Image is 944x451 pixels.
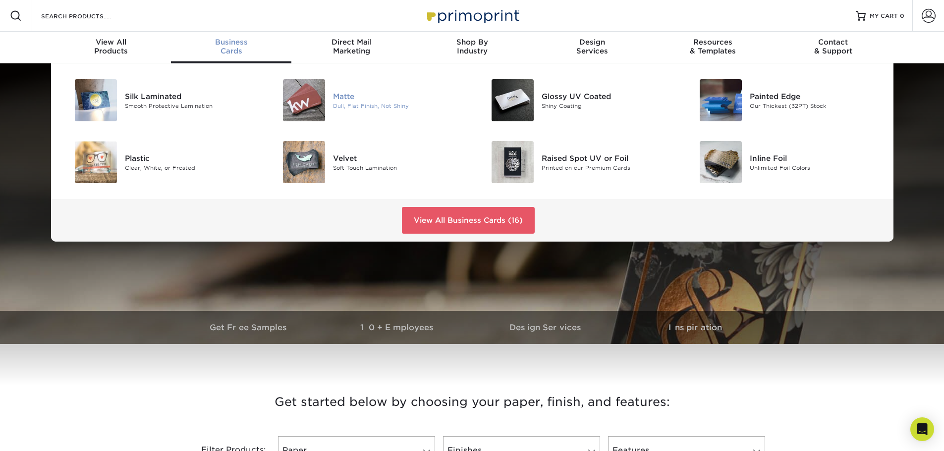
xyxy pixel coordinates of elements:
div: Dull, Flat Finish, Not Shiny [333,101,464,110]
div: Painted Edge [750,91,881,101]
span: Contact [773,38,893,47]
div: Unlimited Foil Colors [750,163,881,172]
a: BusinessCards [171,32,291,63]
div: Plastic [125,152,256,163]
div: Shiny Coating [542,101,673,110]
img: Primoprint [423,5,522,26]
div: Products [51,38,171,55]
a: Shop ByIndustry [412,32,532,63]
h3: Get started below by choosing your paper, finish, and features: [182,380,762,424]
div: Services [532,38,653,55]
span: Shop By [412,38,532,47]
div: Smooth Protective Lamination [125,101,256,110]
a: Inline Foil Business Cards Inline Foil Unlimited Foil Colors [688,137,882,187]
span: Resources [653,38,773,47]
div: Velvet [333,152,464,163]
img: Painted Edge Business Cards [700,79,742,121]
a: Resources& Templates [653,32,773,63]
div: Raised Spot UV or Foil [542,152,673,163]
img: Matte Business Cards [283,79,325,121]
span: MY CART [870,12,898,20]
div: Our Thickest (32PT) Stock [750,101,881,110]
span: Design [532,38,653,47]
div: Cards [171,38,291,55]
a: Direct MailMarketing [291,32,412,63]
a: Velvet Business Cards Velvet Soft Touch Lamination [271,137,465,187]
img: Velvet Business Cards [283,141,325,183]
a: Glossy UV Coated Business Cards Glossy UV Coated Shiny Coating [480,75,673,125]
a: DesignServices [532,32,653,63]
a: Painted Edge Business Cards Painted Edge Our Thickest (32PT) Stock [688,75,882,125]
a: Matte Business Cards Matte Dull, Flat Finish, Not Shiny [271,75,465,125]
a: Raised Spot UV or Foil Business Cards Raised Spot UV or Foil Printed on our Premium Cards [480,137,673,187]
a: Contact& Support [773,32,893,63]
div: Soft Touch Lamination [333,163,464,172]
img: Inline Foil Business Cards [700,141,742,183]
div: & Templates [653,38,773,55]
div: Marketing [291,38,412,55]
div: & Support [773,38,893,55]
span: Direct Mail [291,38,412,47]
span: 0 [900,12,904,19]
div: Glossy UV Coated [542,91,673,101]
a: Plastic Business Cards Plastic Clear, White, or Frosted [63,137,257,187]
div: Matte [333,91,464,101]
div: Inline Foil [750,152,881,163]
div: Printed on our Premium Cards [542,163,673,172]
div: Clear, White, or Frosted [125,163,256,172]
a: View AllProducts [51,32,171,63]
a: Silk Laminated Business Cards Silk Laminated Smooth Protective Lamination [63,75,257,125]
span: View All [51,38,171,47]
div: Open Intercom Messenger [910,417,934,441]
img: Plastic Business Cards [75,141,117,183]
div: Silk Laminated [125,91,256,101]
img: Glossy UV Coated Business Cards [492,79,534,121]
img: Raised Spot UV or Foil Business Cards [492,141,534,183]
input: SEARCH PRODUCTS..... [40,10,137,22]
div: Industry [412,38,532,55]
img: Silk Laminated Business Cards [75,79,117,121]
span: Business [171,38,291,47]
a: View All Business Cards (16) [402,207,535,234]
